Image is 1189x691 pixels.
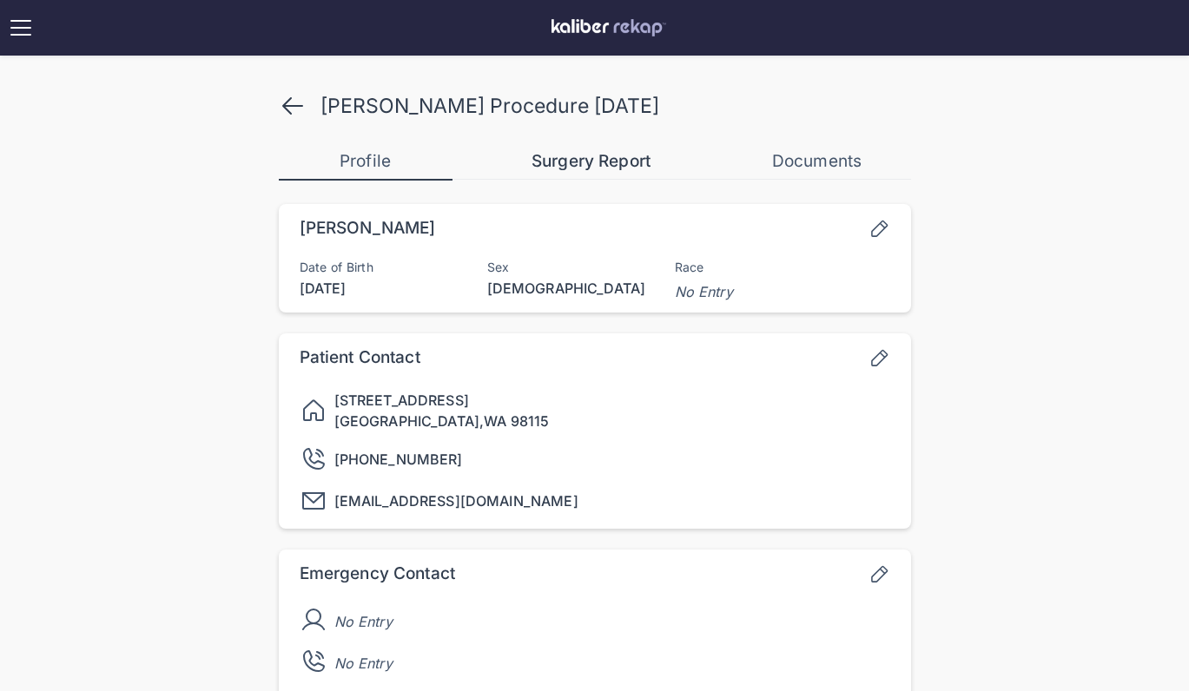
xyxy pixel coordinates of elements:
[675,281,849,302] span: No Entry
[300,218,436,243] div: [PERSON_NAME]
[730,144,904,179] button: Documents
[300,487,327,515] img: EnvelopeSimple.be2dc6a0.svg
[300,278,473,299] span: [DATE]
[300,445,327,473] img: PhoneCall.5ca9f157.svg
[487,260,661,274] span: Sex
[334,611,393,632] span: No Entry
[487,278,661,299] span: [DEMOGRAPHIC_DATA]
[505,151,678,172] div: Surgery Report
[730,151,904,172] div: Documents
[279,144,452,181] button: Profile
[334,449,890,470] div: [PHONE_NUMBER]
[300,648,327,675] img: PhoneCall.5ca9f157.svg
[675,260,849,274] span: Race
[300,606,327,634] img: user__gray--x-dark.38bbf669.svg
[7,14,35,42] img: open menu icon
[334,490,890,511] div: [EMAIL_ADDRESS][DOMAIN_NAME]
[552,19,666,36] img: kaliber labs logo
[300,397,327,424] img: House.26408258.svg
[300,347,420,372] div: Patient Contact
[320,94,659,118] div: [PERSON_NAME] Procedure [DATE]
[334,653,393,674] span: No Entry
[279,151,452,172] div: Profile
[300,260,473,274] span: Date of Birth
[334,390,890,431] div: [STREET_ADDRESS] [GEOGRAPHIC_DATA] , WA 98115
[300,563,456,589] div: Emergency Contact
[505,144,678,179] button: Surgery Report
